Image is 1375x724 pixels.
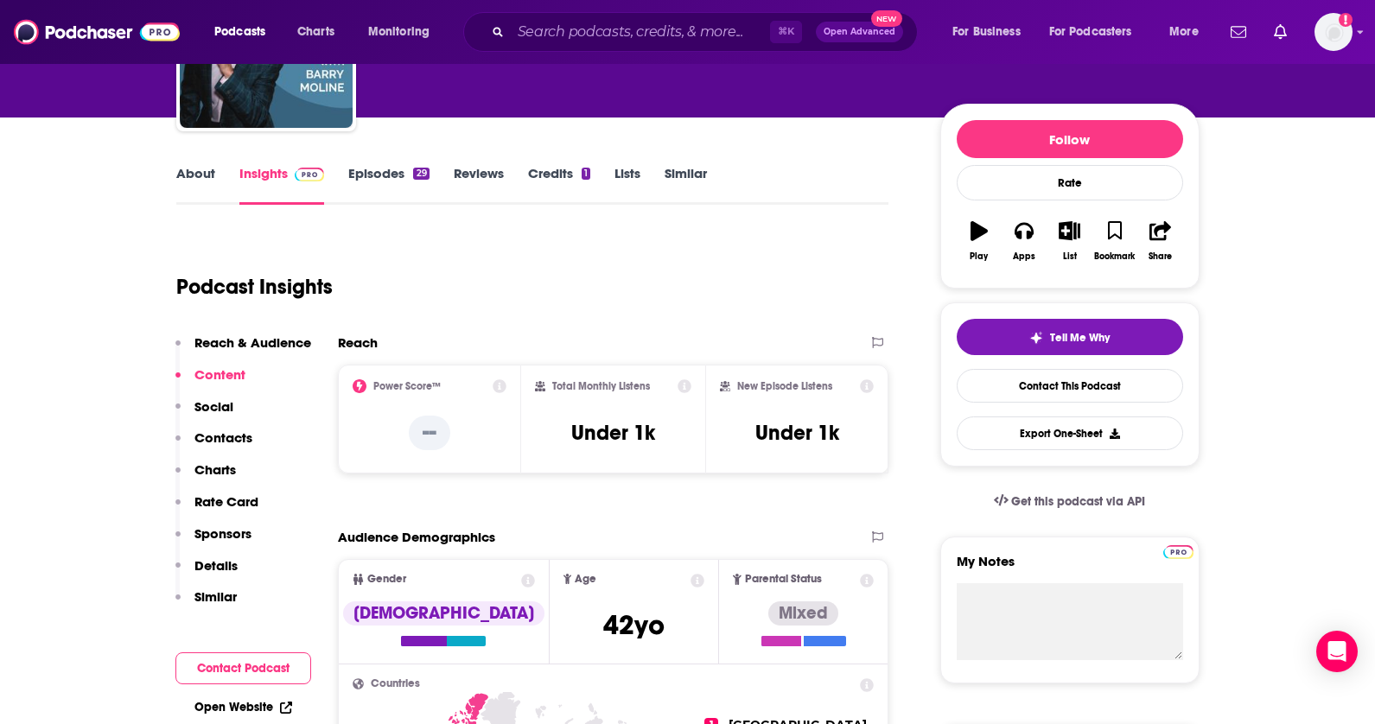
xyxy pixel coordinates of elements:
[194,557,238,574] p: Details
[175,429,252,461] button: Contacts
[1002,210,1047,272] button: Apps
[1038,18,1157,46] button: open menu
[194,334,311,351] p: Reach & Audience
[1047,210,1092,272] button: List
[338,529,495,545] h2: Audience Demographics
[1050,331,1110,345] span: Tell Me Why
[194,588,237,605] p: Similar
[409,416,450,450] p: --
[338,334,378,351] h2: Reach
[1169,20,1199,44] span: More
[768,601,838,626] div: Mixed
[194,525,251,542] p: Sponsors
[582,168,590,180] div: 1
[603,608,665,642] span: 42 yo
[970,251,988,262] div: Play
[952,20,1021,44] span: For Business
[1224,17,1253,47] a: Show notifications dropdown
[175,588,237,620] button: Similar
[1094,251,1135,262] div: Bookmark
[755,420,839,446] h3: Under 1k
[528,165,590,205] a: Credits1
[957,120,1183,158] button: Follow
[1011,494,1145,509] span: Get this podcast via API
[1316,631,1358,672] div: Open Intercom Messenger
[957,319,1183,355] button: tell me why sparkleTell Me Why
[1163,543,1194,559] a: Pro website
[1092,210,1137,272] button: Bookmark
[175,493,258,525] button: Rate Card
[371,678,420,689] span: Countries
[194,700,292,714] a: Open Website
[957,553,1183,583] label: My Notes
[14,16,180,48] img: Podchaser - Follow, Share and Rate Podcasts
[980,480,1160,523] a: Get this podcast via API
[957,369,1183,403] a: Contact This Podcast
[368,20,430,44] span: Monitoring
[175,461,236,493] button: Charts
[1315,13,1353,51] img: User Profile
[297,20,334,44] span: Charts
[295,168,325,181] img: Podchaser Pro
[194,398,233,415] p: Social
[824,28,895,36] span: Open Advanced
[175,557,238,589] button: Details
[239,165,325,205] a: InsightsPodchaser Pro
[175,525,251,557] button: Sponsors
[957,165,1183,200] div: Rate
[1267,17,1294,47] a: Show notifications dropdown
[367,574,406,585] span: Gender
[745,574,822,585] span: Parental Status
[957,416,1183,450] button: Export One-Sheet
[871,10,902,27] span: New
[940,18,1042,46] button: open menu
[413,168,429,180] div: 29
[175,652,311,684] button: Contact Podcast
[194,493,258,510] p: Rate Card
[552,380,650,392] h2: Total Monthly Listens
[348,165,429,205] a: Episodes29
[202,18,288,46] button: open menu
[194,429,252,446] p: Contacts
[175,366,245,398] button: Content
[343,601,544,626] div: [DEMOGRAPHIC_DATA]
[1013,251,1035,262] div: Apps
[1029,331,1043,345] img: tell me why sparkle
[194,366,245,383] p: Content
[614,165,640,205] a: Lists
[957,210,1002,272] button: Play
[770,21,802,43] span: ⌘ K
[454,165,504,205] a: Reviews
[1163,545,1194,559] img: Podchaser Pro
[1339,13,1353,27] svg: Add a profile image
[1063,251,1077,262] div: List
[214,20,265,44] span: Podcasts
[1149,251,1172,262] div: Share
[194,461,236,478] p: Charts
[737,380,832,392] h2: New Episode Listens
[665,165,707,205] a: Similar
[1157,18,1220,46] button: open menu
[1137,210,1182,272] button: Share
[1315,13,1353,51] button: Show profile menu
[286,18,345,46] a: Charts
[175,398,233,430] button: Social
[1049,20,1132,44] span: For Podcasters
[575,574,596,585] span: Age
[176,165,215,205] a: About
[480,12,934,52] div: Search podcasts, credits, & more...
[1315,13,1353,51] span: Logged in as Mark.Hayward
[511,18,770,46] input: Search podcasts, credits, & more...
[175,334,311,366] button: Reach & Audience
[571,420,655,446] h3: Under 1k
[356,18,452,46] button: open menu
[176,274,333,300] h1: Podcast Insights
[373,380,441,392] h2: Power Score™
[816,22,903,42] button: Open AdvancedNew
